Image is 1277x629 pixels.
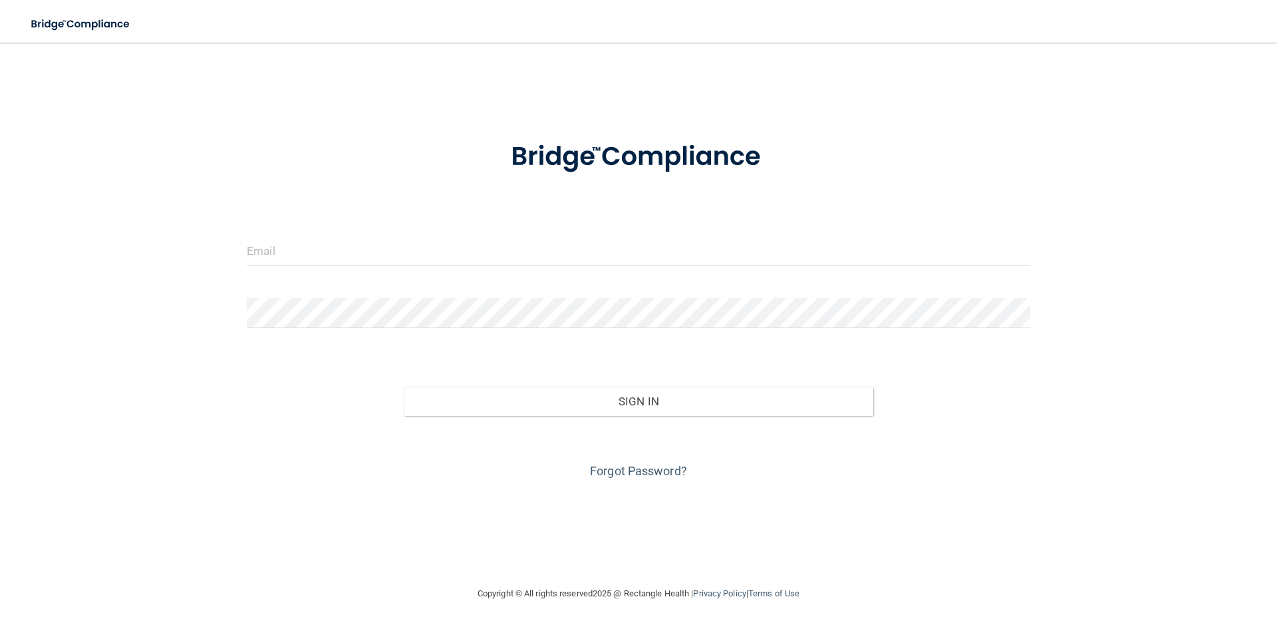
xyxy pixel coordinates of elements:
[590,464,687,478] a: Forgot Password?
[404,387,874,416] button: Sign In
[20,11,142,38] img: bridge_compliance_login_screen.278c3ca4.svg
[484,122,793,192] img: bridge_compliance_login_screen.278c3ca4.svg
[396,572,881,615] div: Copyright © All rights reserved 2025 @ Rectangle Health | |
[748,588,799,598] a: Terms of Use
[247,236,1030,266] input: Email
[693,588,746,598] a: Privacy Policy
